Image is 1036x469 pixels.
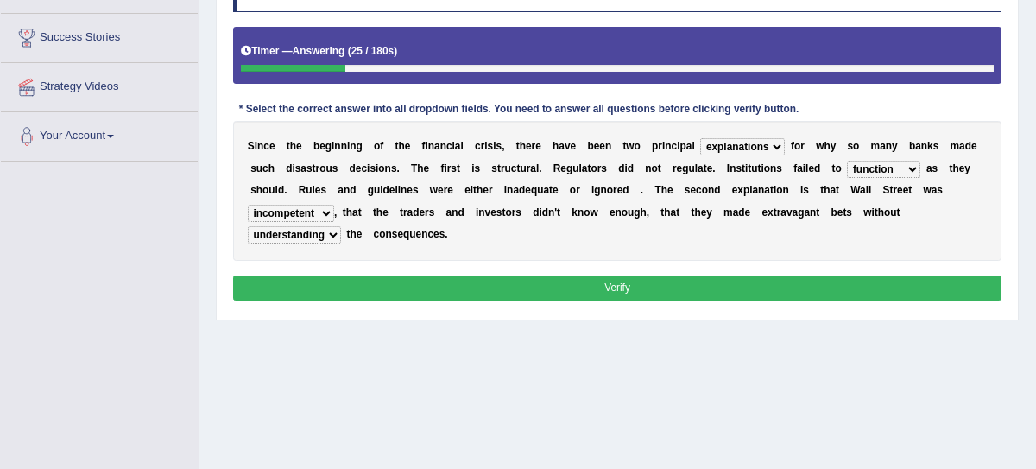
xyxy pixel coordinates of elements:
[571,140,577,152] b: e
[380,184,382,196] b: i
[591,184,594,196] b: i
[405,140,411,152] b: e
[315,184,321,196] b: e
[268,184,275,196] b: u
[407,184,413,196] b: e
[262,184,268,196] b: o
[871,140,881,152] b: m
[306,184,312,196] b: u
[319,140,325,152] b: e
[346,206,352,219] b: h
[743,184,749,196] b: p
[803,184,809,196] b: s
[692,140,694,152] b: l
[622,140,626,152] b: t
[560,162,566,174] b: e
[263,140,269,152] b: c
[429,206,435,219] b: s
[483,184,489,196] b: e
[903,184,909,196] b: e
[597,162,602,174] b: r
[296,140,302,152] b: e
[440,162,444,174] b: f
[736,162,742,174] b: s
[591,162,597,174] b: o
[635,140,641,152] b: o
[383,184,389,196] b: d
[607,184,613,196] b: o
[401,184,407,196] b: n
[395,140,398,152] b: t
[350,162,356,174] b: d
[751,162,757,174] b: u
[539,162,541,174] b: .
[413,206,419,219] b: d
[286,162,292,174] b: d
[256,162,262,174] b: u
[774,184,776,196] b: i
[909,140,915,152] b: b
[776,184,782,196] b: o
[761,162,764,174] b: i
[543,184,549,196] b: a
[417,162,423,174] b: h
[688,162,694,174] b: u
[460,140,463,152] b: l
[959,162,965,174] b: e
[952,162,958,174] b: h
[690,184,696,196] b: e
[313,162,316,174] b: t
[447,162,452,174] b: r
[391,162,397,174] b: s
[576,184,580,196] b: r
[374,140,380,152] b: o
[853,140,859,152] b: o
[850,184,860,196] b: W
[374,184,380,196] b: u
[300,162,306,174] b: a
[932,162,938,174] b: s
[347,140,350,152] b: i
[389,184,395,196] b: e
[438,184,444,196] b: e
[332,140,334,152] b: i
[421,140,425,152] b: f
[513,184,519,196] b: a
[727,162,730,174] b: I
[892,140,898,152] b: y
[599,140,605,152] b: e
[880,140,886,152] b: a
[658,140,662,152] b: r
[424,162,430,174] b: e
[378,162,384,174] b: o
[356,162,362,174] b: e
[949,162,952,174] b: t
[434,140,440,152] b: a
[893,184,897,196] b: r
[425,140,427,152] b: i
[695,162,698,174] b: l
[869,184,871,196] b: l
[732,184,738,196] b: e
[758,184,764,196] b: n
[313,184,315,196] b: l
[502,140,504,152] b: ,
[419,206,425,219] b: e
[536,162,539,174] b: l
[452,140,455,152] b: i
[831,140,837,152] b: y
[926,162,932,174] b: a
[368,184,374,196] b: g
[473,184,477,196] b: t
[484,140,487,152] b: i
[836,184,839,196] b: t
[951,140,960,152] b: m
[477,184,483,196] b: h
[278,184,284,196] b: d
[835,162,841,174] b: o
[824,184,830,196] b: h
[667,184,673,196] b: e
[770,184,774,196] b: t
[708,184,714,196] b: n
[832,162,836,174] b: t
